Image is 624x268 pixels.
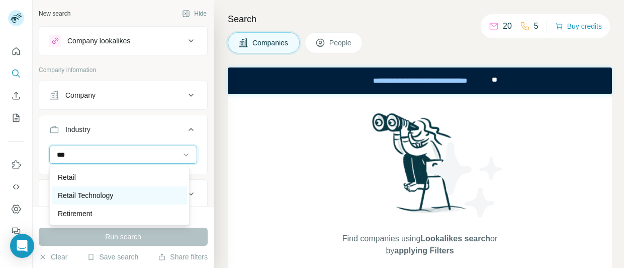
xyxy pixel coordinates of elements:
button: Feedback [8,222,24,240]
p: Retail [58,172,76,182]
iframe: Banner [228,68,612,94]
button: Industry [39,117,207,146]
span: applying Filters [394,246,454,255]
button: Enrich CSV [8,87,24,105]
p: Retirement [58,209,92,219]
div: Company [65,90,96,100]
button: Share filters [158,252,208,262]
button: Hide [175,6,214,21]
img: Surfe Illustration - Stars [420,135,510,225]
button: Company lookalikes [39,29,207,53]
p: Company information [39,65,208,75]
p: Retail Technology [58,190,113,200]
img: Surfe Illustration - Woman searching with binoculars [368,110,472,223]
span: Lookalikes search [420,234,490,243]
button: Use Surfe API [8,178,24,196]
div: Industry [65,124,91,135]
button: Dashboard [8,200,24,218]
button: Company [39,83,207,107]
button: HQ location [39,182,207,206]
span: Companies [252,38,289,48]
button: Buy credits [555,19,602,33]
button: My lists [8,109,24,127]
p: 5 [534,20,539,32]
button: Clear [39,252,67,262]
div: Company lookalikes [67,36,130,46]
button: Save search [87,252,138,262]
button: Use Surfe on LinkedIn [8,156,24,174]
span: Find companies using or by [339,233,500,257]
div: Open Intercom Messenger [10,234,34,258]
span: People [329,38,352,48]
button: Quick start [8,42,24,60]
div: New search [39,9,70,18]
button: Search [8,64,24,83]
p: 20 [503,20,512,32]
h4: Search [228,12,612,26]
